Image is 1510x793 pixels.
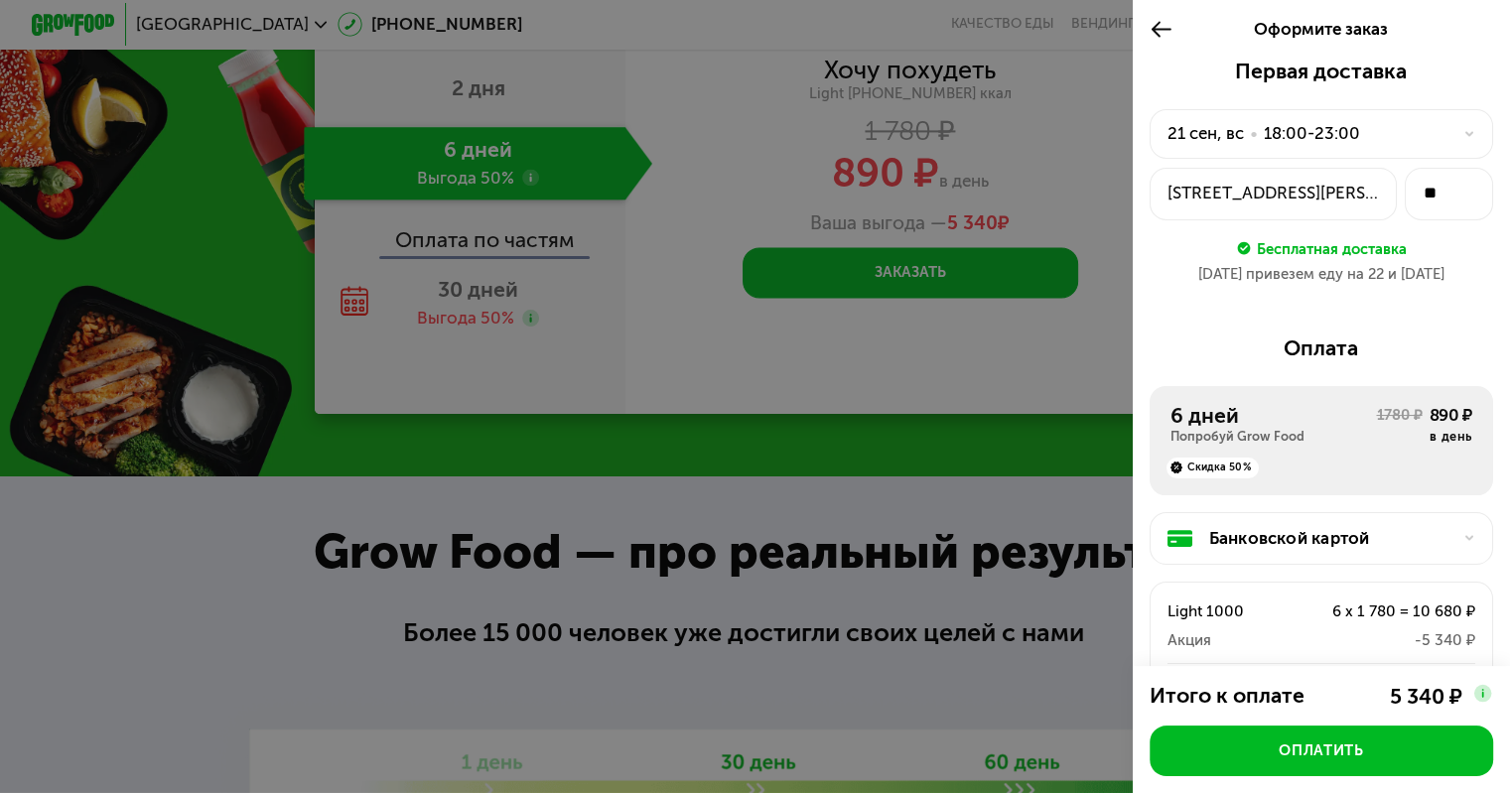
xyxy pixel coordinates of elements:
[1257,236,1407,259] div: Бесплатная доставка
[1150,264,1493,285] div: [DATE] привезем еду на 22 и [DATE]
[1170,403,1377,428] div: 6 дней
[1389,684,1461,709] div: 5 340 ₽
[1209,526,1450,551] div: Банковской картой
[1250,121,1258,146] div: •
[1167,599,1291,624] div: Light 1000
[1170,429,1377,446] div: Попробуй Grow Food
[1430,429,1472,446] div: в день
[1167,458,1260,478] div: Скидка 50%
[1150,335,1493,360] div: Оплата
[1291,599,1475,624] div: 6 x 1 780 = 10 680 ₽
[1150,726,1493,776] button: Оплатить
[1254,19,1388,39] span: Оформите заказ
[1279,740,1363,761] div: Оплатить
[1167,121,1244,146] div: 21 сен, вс
[1150,168,1397,220] button: [STREET_ADDRESS][PERSON_NAME]
[1167,181,1380,205] div: [STREET_ADDRESS][PERSON_NAME]
[1264,121,1360,146] div: 18:00-23:00
[1291,628,1475,653] div: -5 340 ₽
[1167,628,1291,653] div: Акция
[1430,403,1472,428] div: 890 ₽
[1150,59,1493,83] div: Первая доставка
[1376,405,1422,445] div: 1780 ₽
[1150,683,1339,709] div: Итого к оплате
